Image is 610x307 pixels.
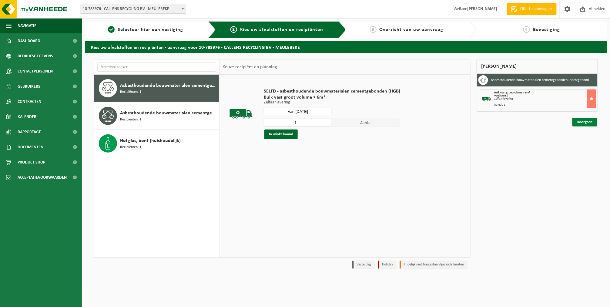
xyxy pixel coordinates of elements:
span: Contactpersonen [18,64,53,79]
span: Product Shop [18,155,45,170]
li: Tijdelijk niet toegestaan/période limitée [400,261,468,269]
span: Asbesthoudende bouwmaterialen cementgebonden met isolatie(hechtgebonden) [120,110,217,117]
div: Keuze recipiënt en planning [220,59,280,75]
strong: [PERSON_NAME] [467,7,498,11]
span: Navigatie [18,18,36,33]
span: Dashboard [18,33,40,49]
span: Offerte aanvragen [519,6,554,12]
span: Acceptatievoorwaarden [18,170,67,185]
button: Hol glas, bont (huishoudelijk) Recipiënten: 1 [94,130,219,157]
span: Hol glas, bont (huishoudelijk) [120,137,181,144]
input: Materiaal zoeken [97,62,216,72]
span: Asbesthoudende bouwmaterialen cementgebonden (hechtgebonden) [120,82,217,89]
li: Vaste dag [352,261,375,269]
span: 10-783976 - CALLENS RECYCLING BV - MEULEBEKE [80,5,186,14]
span: Rapportage [18,124,41,140]
span: Contracten [18,94,41,109]
span: Recipiënten: 1 [120,144,141,150]
a: Doorgaan [572,118,597,127]
span: 3 [370,26,377,33]
div: Zelfaanlevering [494,97,596,100]
span: 10-783976 - CALLENS RECYCLING BV - MEULEBEKE [80,5,186,13]
h2: Kies uw afvalstoffen en recipiënten - aanvraag voor 10-783976 - CALLENS RECYCLING BV - MEULEBEKE [85,41,607,53]
span: Bulk vast groot volume > 6m³ [494,91,530,94]
span: Selecteer hier een vestiging [118,27,183,32]
span: Recipiënten: 1 [120,89,141,95]
p: Zelfaanlevering [264,100,400,105]
span: Bulk vast groot volume > 6m³ [264,94,400,100]
strong: Van [DATE] [494,94,508,97]
span: 2 [230,26,237,33]
button: Asbesthoudende bouwmaterialen cementgebonden (hechtgebonden) Recipiënten: 1 [94,75,219,102]
span: Bedrijfsgegevens [18,49,53,64]
span: Recipiënten: 1 [120,117,141,123]
h3: Asbesthoudende bouwmaterialen cementgebonden (hechtgebonden) [491,75,593,85]
span: SELFD - asbesthoudende bouwmaterialen cementgebonden (HGB) [264,88,400,94]
span: Documenten [18,140,43,155]
div: [PERSON_NAME] [477,59,598,74]
a: Offerte aanvragen [507,3,557,15]
span: Overzicht van uw aanvraag [380,27,444,32]
span: Aantal [332,119,400,127]
button: Asbesthoudende bouwmaterialen cementgebonden met isolatie(hechtgebonden) Recipiënten: 1 [94,102,219,130]
a: 1Selecteer hier een vestiging [88,26,203,33]
span: Gebruikers [18,79,40,94]
div: Aantal: 1 [494,103,596,106]
li: Holiday [378,261,397,269]
span: 4 [523,26,530,33]
span: Kalender [18,109,36,124]
span: Kies uw afvalstoffen en recipiënten [240,27,323,32]
span: 1 [108,26,115,33]
input: Selecteer datum [264,108,332,115]
span: Bevestiging [533,27,560,32]
button: In winkelmand [264,130,298,139]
